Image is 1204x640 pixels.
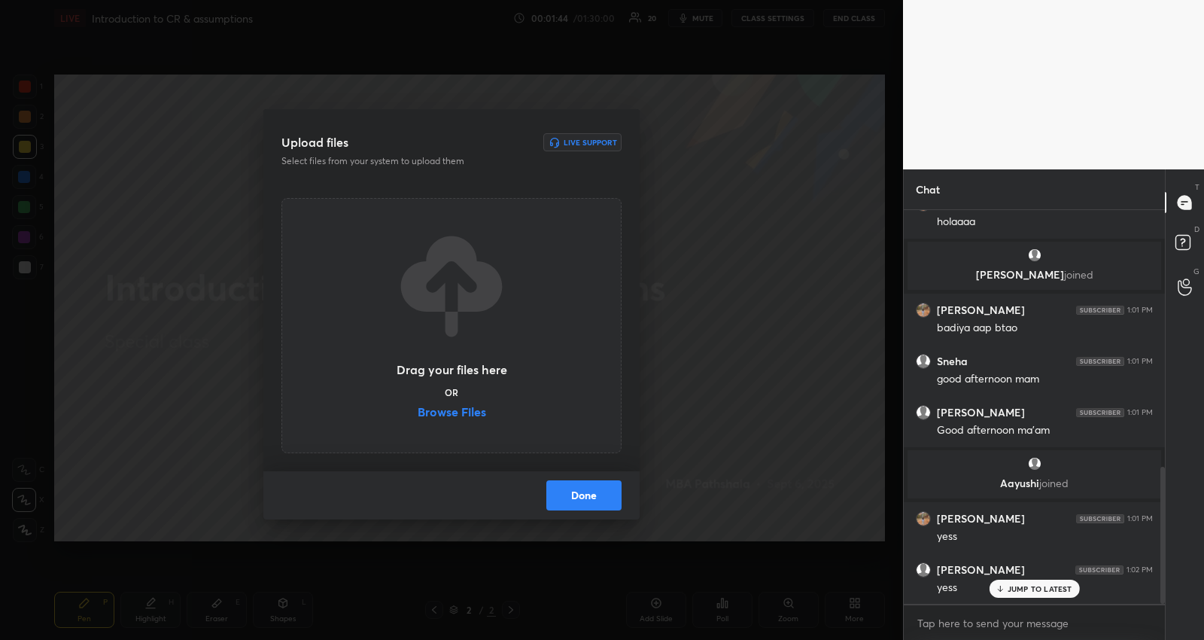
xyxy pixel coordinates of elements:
[917,355,930,368] img: default.png
[917,269,1152,281] p: [PERSON_NAME]
[904,169,952,209] p: Chat
[1126,565,1153,574] div: 1:02 PM
[937,529,1153,544] div: yess
[1076,514,1124,523] img: 4P8fHbbgJtejmAAAAAElFTkSuQmCC
[1127,408,1153,417] div: 1:01 PM
[917,512,930,526] img: thumbnail.jpg
[281,133,348,151] h3: Upload files
[1027,456,1042,471] img: default.png
[917,406,930,419] img: default.png
[397,364,507,376] h3: Drag your files here
[917,563,930,577] img: default.png
[1064,267,1093,282] span: joined
[937,215,1153,230] div: holaaaa
[1195,181,1199,193] p: T
[1194,224,1199,235] p: D
[917,303,930,317] img: thumbnail.jpg
[904,210,1165,604] div: grid
[937,372,1153,387] div: good afternoon mam
[1076,306,1124,315] img: 4P8fHbbgJtejmAAAAAElFTkSuQmCC
[937,321,1153,336] div: badiya aap btao
[937,563,1025,577] h6: [PERSON_NAME]
[937,512,1025,526] h6: [PERSON_NAME]
[937,581,1153,596] div: yess
[281,154,525,168] p: Select files from your system to upload them
[1076,357,1124,366] img: 4P8fHbbgJtejmAAAAAElFTkSuQmCC
[1127,357,1153,366] div: 1:01 PM
[564,139,617,146] h6: Live Support
[1039,476,1069,490] span: joined
[1127,306,1153,315] div: 1:01 PM
[1008,584,1072,593] p: JUMP TO LATEST
[445,388,458,397] h5: OR
[937,355,968,368] h6: Sneha
[937,406,1025,419] h6: [PERSON_NAME]
[1127,514,1153,523] div: 1:01 PM
[937,423,1153,438] div: Good afternoon ma'am
[917,477,1152,489] p: Aayushi
[937,303,1025,317] h6: [PERSON_NAME]
[1076,408,1124,417] img: 4P8fHbbgJtejmAAAAAElFTkSuQmCC
[1075,565,1123,574] img: 4P8fHbbgJtejmAAAAAElFTkSuQmCC
[546,480,622,510] button: Done
[1027,248,1042,263] img: default.png
[1193,266,1199,277] p: G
